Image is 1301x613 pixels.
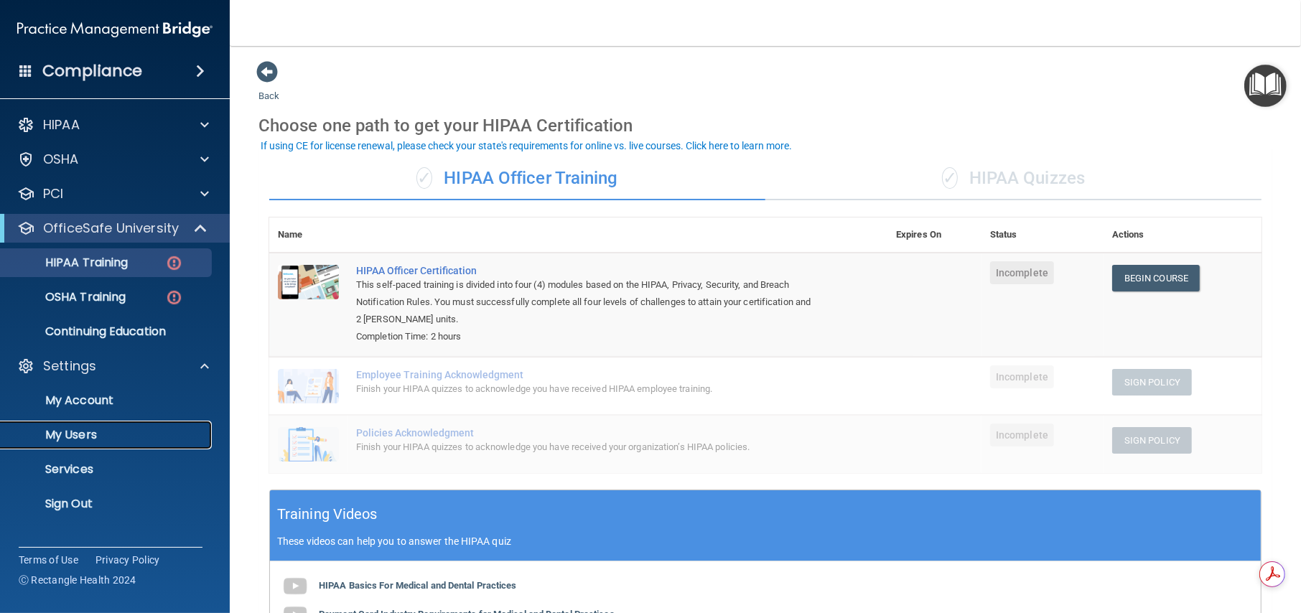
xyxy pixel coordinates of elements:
[277,535,1254,547] p: These videos can help you to answer the HIPAA quiz
[9,497,205,511] p: Sign Out
[356,328,816,345] div: Completion Time: 2 hours
[269,217,348,253] th: Name
[42,61,142,81] h4: Compliance
[19,573,136,587] span: Ⓒ Rectangle Health 2024
[887,217,981,253] th: Expires On
[990,365,1054,388] span: Incomplete
[9,256,128,270] p: HIPAA Training
[990,424,1054,446] span: Incomplete
[43,185,63,202] p: PCI
[981,217,1104,253] th: Status
[43,151,79,168] p: OSHA
[17,116,209,134] a: HIPAA
[1112,265,1200,291] a: Begin Course
[356,380,816,398] div: Finish your HIPAA quizzes to acknowledge you have received HIPAA employee training.
[43,357,96,375] p: Settings
[17,220,208,237] a: OfficeSafe University
[258,139,794,153] button: If using CE for license renewal, please check your state's requirements for online vs. live cours...
[17,151,209,168] a: OSHA
[356,265,816,276] a: HIPAA Officer Certification
[17,185,209,202] a: PCI
[281,572,309,601] img: gray_youtube_icon.38fcd6cc.png
[43,116,80,134] p: HIPAA
[17,15,213,44] img: PMB logo
[165,254,183,272] img: danger-circle.6113f641.png
[990,261,1054,284] span: Incomplete
[1112,369,1192,396] button: Sign Policy
[261,141,792,151] div: If using CE for license renewal, please check your state's requirements for online vs. live cours...
[356,276,816,328] div: This self-paced training is divided into four (4) modules based on the HIPAA, Privacy, Security, ...
[356,369,816,380] div: Employee Training Acknowledgment
[9,393,205,408] p: My Account
[95,553,160,567] a: Privacy Policy
[9,462,205,477] p: Services
[9,324,205,339] p: Continuing Education
[319,580,517,591] b: HIPAA Basics For Medical and Dental Practices
[9,290,126,304] p: OSHA Training
[258,73,279,101] a: Back
[17,357,209,375] a: Settings
[1112,427,1192,454] button: Sign Policy
[277,502,378,527] h5: Training Videos
[356,439,816,456] div: Finish your HIPAA quizzes to acknowledge you have received your organization’s HIPAA policies.
[19,553,78,567] a: Terms of Use
[1244,65,1287,107] button: Open Resource Center
[165,289,183,306] img: danger-circle.6113f641.png
[43,220,179,237] p: OfficeSafe University
[258,105,1272,146] div: Choose one path to get your HIPAA Certification
[9,428,205,442] p: My Users
[1104,217,1262,253] th: Actions
[765,157,1262,200] div: HIPAA Quizzes
[356,427,816,439] div: Policies Acknowledgment
[269,157,765,200] div: HIPAA Officer Training
[942,167,958,189] span: ✓
[416,167,432,189] span: ✓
